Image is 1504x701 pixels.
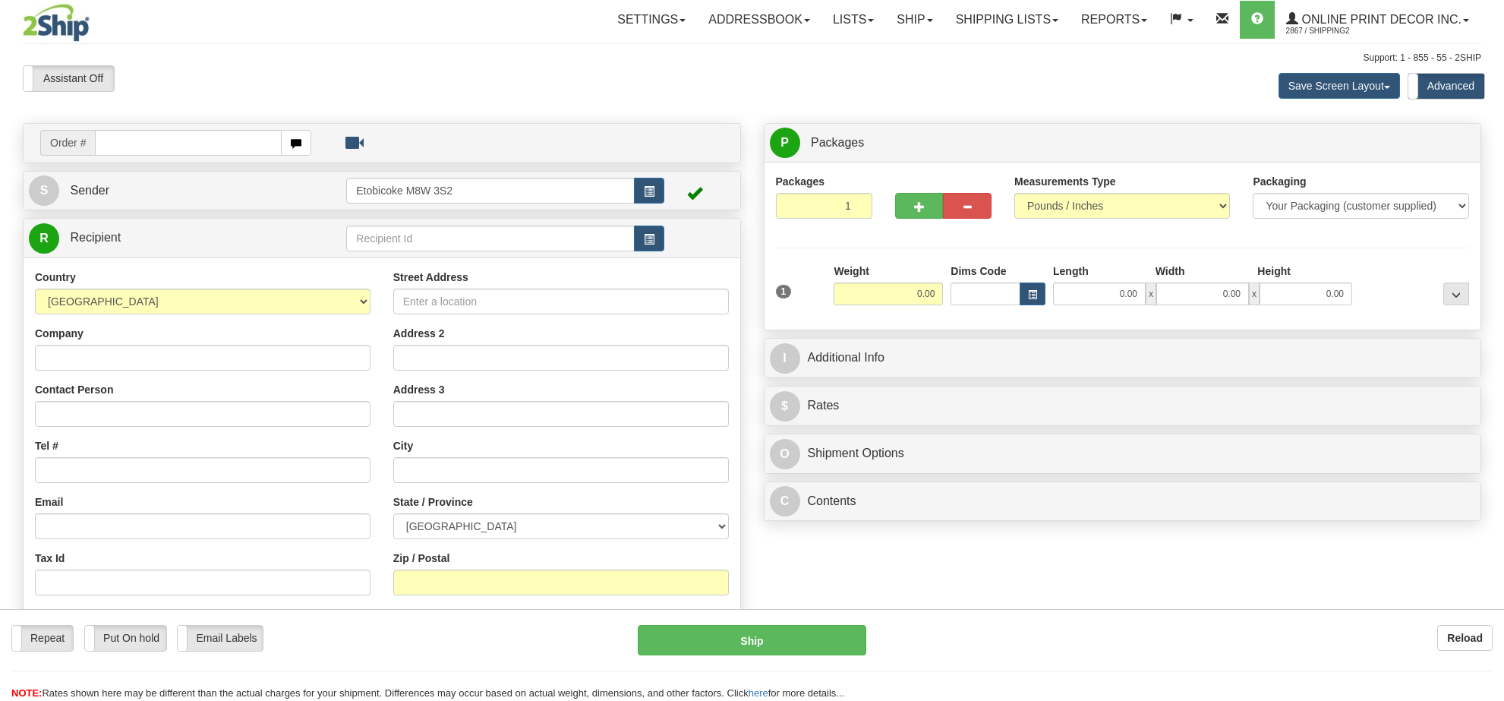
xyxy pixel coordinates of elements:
[393,438,413,453] label: City
[638,625,866,655] button: Ship
[770,438,1476,469] a: OShipment Options
[1053,264,1089,279] label: Length
[12,626,73,650] label: Repeat
[70,231,121,244] span: Recipient
[29,175,59,206] span: S
[29,223,59,254] span: R
[749,687,768,699] a: here
[776,174,825,189] label: Packages
[29,175,346,207] a: S Sender
[1249,283,1260,305] span: x
[1469,273,1502,428] iframe: chat widget
[29,223,311,254] a: R Recipient
[770,439,800,469] span: O
[770,391,800,422] span: $
[1275,1,1480,39] a: Online Print Decor Inc. 2867 / Shipping2
[821,1,885,39] a: Lists
[1443,283,1469,305] div: ...
[834,264,869,279] label: Weight
[1447,632,1483,644] b: Reload
[770,486,800,516] span: C
[11,687,42,699] span: NOTE:
[70,184,109,197] span: Sender
[1298,13,1461,26] span: Online Print Decor Inc.
[697,1,821,39] a: Addressbook
[35,326,84,341] label: Company
[811,136,864,149] span: Packages
[346,226,634,251] input: Recipient Id
[776,285,792,298] span: 1
[1257,264,1291,279] label: Height
[393,326,445,341] label: Address 2
[393,494,473,510] label: State / Province
[770,486,1476,517] a: CContents
[393,607,468,622] label: Recipient Type
[24,66,114,90] label: Assistant Off
[1408,74,1484,98] label: Advanced
[35,382,113,397] label: Contact Person
[1437,625,1493,651] button: Reload
[770,128,1476,159] a: P Packages
[770,343,800,374] span: I
[1253,174,1306,189] label: Packaging
[346,178,634,204] input: Sender Id
[770,390,1476,422] a: $Rates
[35,270,76,285] label: Country
[35,438,58,453] label: Tel #
[178,626,262,650] label: Email Labels
[951,264,1006,279] label: Dims Code
[23,52,1481,65] div: Support: 1 - 855 - 55 - 2SHIP
[1014,174,1116,189] label: Measurements Type
[23,4,90,42] img: logo2867.jpg
[1156,264,1185,279] label: Width
[393,289,729,314] input: Enter a location
[393,382,445,397] label: Address 3
[35,551,65,566] label: Tax Id
[393,270,468,285] label: Street Address
[35,607,92,622] label: Residential
[1146,283,1156,305] span: x
[35,494,63,510] label: Email
[885,1,944,39] a: Ship
[944,1,1070,39] a: Shipping lists
[1286,24,1400,39] span: 2867 / Shipping2
[40,130,95,156] span: Order #
[606,1,697,39] a: Settings
[1070,1,1159,39] a: Reports
[770,128,800,158] span: P
[85,626,166,650] label: Put On hold
[1279,73,1400,99] button: Save Screen Layout
[770,343,1476,374] a: IAdditional Info
[572,607,729,637] label: Save / Update in Address Book
[393,551,450,566] label: Zip / Postal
